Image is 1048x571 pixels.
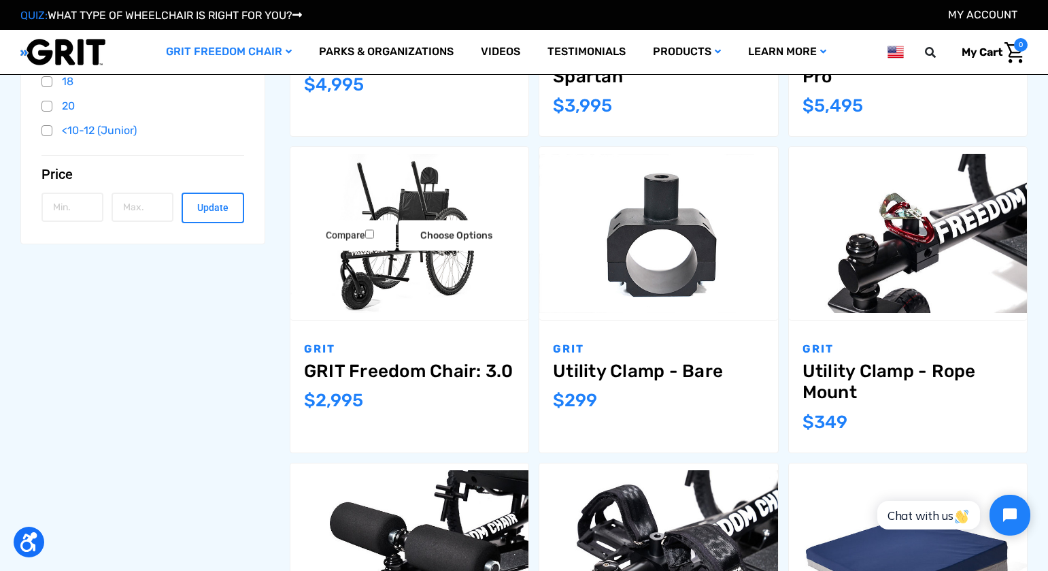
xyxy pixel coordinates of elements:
input: Search [931,38,951,67]
a: Utility Clamp - Rope Mount,$349.00 [802,361,1013,403]
img: us.png [888,44,904,61]
a: Cart with 0 items [951,38,1028,67]
span: QUIZ: [20,9,48,22]
a: <10-12 (Junior) [41,120,244,141]
a: GRIT Freedom Chair: 3.0,$2,995.00 [304,361,515,382]
input: Max. [112,193,173,222]
iframe: Tidio Chat [862,483,1042,547]
span: $3,995 [553,95,612,116]
span: Price [41,166,73,182]
a: GRIT Freedom Chair: 3.0,$2,995.00 [290,147,528,320]
span: $4,995 [304,74,364,95]
a: Videos [467,30,534,74]
input: Min. [41,193,103,222]
img: GRIT All-Terrain Wheelchair and Mobility Equipment [20,38,105,66]
span: 0 [1014,38,1028,52]
a: Account [948,8,1017,21]
label: Compare [304,221,396,251]
img: Cart [1004,42,1024,63]
input: Compare [365,230,374,239]
p: GRIT [802,341,1013,357]
a: Utility Clamp - Bare,$299.00 [539,147,777,320]
a: Utility Clamp - Bare,$299.00 [553,361,764,382]
span: My Cart [962,46,1002,59]
span: $299 [553,390,597,411]
img: Utility Clamp - Bare [539,154,777,313]
a: Choose Options [399,221,514,251]
button: Price [41,166,244,182]
span: $349 [802,412,847,433]
span: $5,495 [802,95,863,116]
a: 20 [41,96,244,116]
a: GRIT Freedom Chair [152,30,305,74]
button: Update [182,193,243,223]
a: Utility Clamp - Rope Mount,$349.00 [789,147,1027,320]
a: QUIZ:WHAT TYPE OF WHEELCHAIR IS RIGHT FOR YOU? [20,9,302,22]
a: Learn More [734,30,840,74]
a: Products [639,30,734,74]
a: 18 [41,71,244,92]
p: GRIT [553,341,764,357]
img: Utility Clamp - Rope Mount [789,154,1027,313]
a: Parks & Organizations [305,30,467,74]
span: $2,995 [304,390,363,411]
img: GRIT Freedom Chair: 3.0 [290,154,528,313]
p: GRIT [304,341,515,357]
a: Testimonials [534,30,639,74]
